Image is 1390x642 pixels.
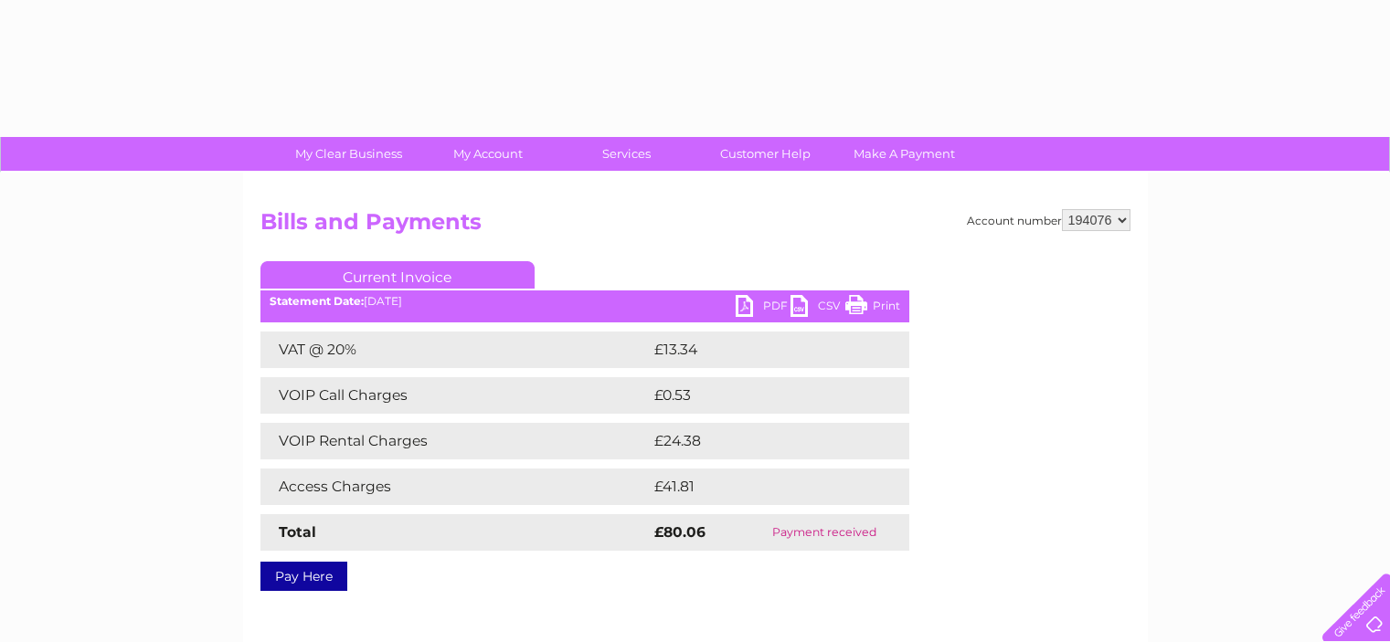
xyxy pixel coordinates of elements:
a: Current Invoice [260,261,535,289]
div: Account number [967,209,1130,231]
strong: £80.06 [654,523,706,541]
a: Services [551,137,702,171]
a: My Clear Business [273,137,424,171]
td: VOIP Call Charges [260,377,650,414]
b: Statement Date: [270,294,364,308]
a: Make A Payment [829,137,980,171]
a: PDF [736,295,790,321]
td: Payment received [739,514,908,551]
strong: Total [279,523,316,541]
td: £24.38 [650,423,873,459]
td: £13.34 [650,332,871,368]
a: Customer Help [690,137,841,171]
div: [DATE] [260,295,909,308]
td: £0.53 [650,377,866,414]
td: VOIP Rental Charges [260,423,650,459]
a: Print [845,295,900,321]
td: Access Charges [260,468,650,505]
td: £41.81 [650,468,869,505]
a: My Account [412,137,563,171]
h2: Bills and Payments [260,209,1130,244]
td: VAT @ 20% [260,332,650,368]
a: CSV [790,295,845,321]
a: Pay Here [260,562,347,591]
